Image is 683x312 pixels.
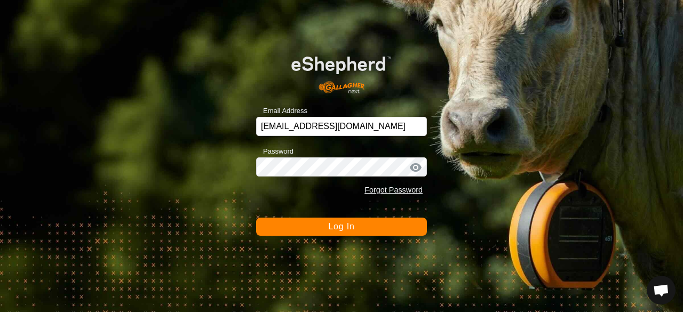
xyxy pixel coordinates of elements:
[364,186,423,194] a: Forgot Password
[256,146,293,157] label: Password
[328,222,354,231] span: Log In
[647,276,676,305] div: Open chat
[256,218,427,236] button: Log In
[256,117,427,136] input: Email Address
[273,42,410,100] img: E-shepherd Logo
[256,106,307,116] label: Email Address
